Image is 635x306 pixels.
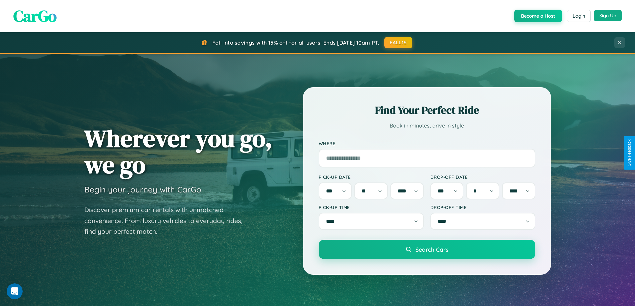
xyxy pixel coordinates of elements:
label: Drop-off Date [430,174,535,180]
label: Pick-up Date [319,174,424,180]
h3: Begin your journey with CarGo [84,184,201,194]
label: Drop-off Time [430,204,535,210]
button: FALL15 [384,37,412,48]
button: Login [567,10,591,22]
div: Give Feedback [627,140,632,166]
button: Become a Host [514,10,562,22]
label: Pick-up Time [319,204,424,210]
span: CarGo [13,5,57,27]
label: Where [319,141,535,146]
span: Fall into savings with 15% off for all users! Ends [DATE] 10am PT. [212,39,379,46]
p: Discover premium car rentals with unmatched convenience. From luxury vehicles to everyday rides, ... [84,204,251,237]
h2: Find Your Perfect Ride [319,103,535,118]
p: Book in minutes, drive in style [319,121,535,131]
h1: Wherever you go, we go [84,125,272,178]
iframe: Intercom live chat [7,283,23,299]
button: Sign Up [594,10,622,21]
span: Search Cars [415,246,448,253]
button: Search Cars [319,240,535,259]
